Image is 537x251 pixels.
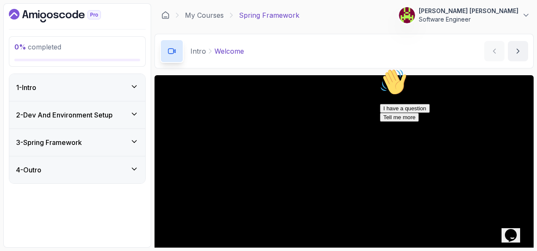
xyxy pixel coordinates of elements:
[419,7,518,15] p: [PERSON_NAME] [PERSON_NAME]
[419,15,518,24] p: Software Engineer
[399,7,415,23] img: user profile image
[377,65,529,213] iframe: chat widget
[185,10,224,20] a: My Courses
[3,39,53,48] button: I have a question
[16,137,82,147] h3: 3 - Spring Framework
[399,7,530,24] button: user profile image[PERSON_NAME] [PERSON_NAME]Software Engineer
[3,25,84,32] span: Hi! How can we help?
[9,101,145,128] button: 2-Dev And Environment Setup
[14,43,26,51] span: 0 %
[239,10,299,20] p: Spring Framework
[9,156,145,183] button: 4-Outro
[9,129,145,156] button: 3-Spring Framework
[3,3,155,57] div: 👋Hi! How can we help?I have a questionTell me more
[14,43,61,51] span: completed
[16,82,36,93] h3: 1 - Intro
[16,110,113,120] h3: 2 - Dev And Environment Setup
[3,48,42,57] button: Tell me more
[214,46,244,56] p: Welcome
[9,9,120,22] a: Dashboard
[9,74,145,101] button: 1-Intro
[161,11,170,19] a: Dashboard
[508,41,528,61] button: next content
[484,41,504,61] button: previous content
[3,3,30,30] img: :wave:
[502,217,529,243] iframe: chat widget
[16,165,41,175] h3: 4 - Outro
[190,46,206,56] p: Intro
